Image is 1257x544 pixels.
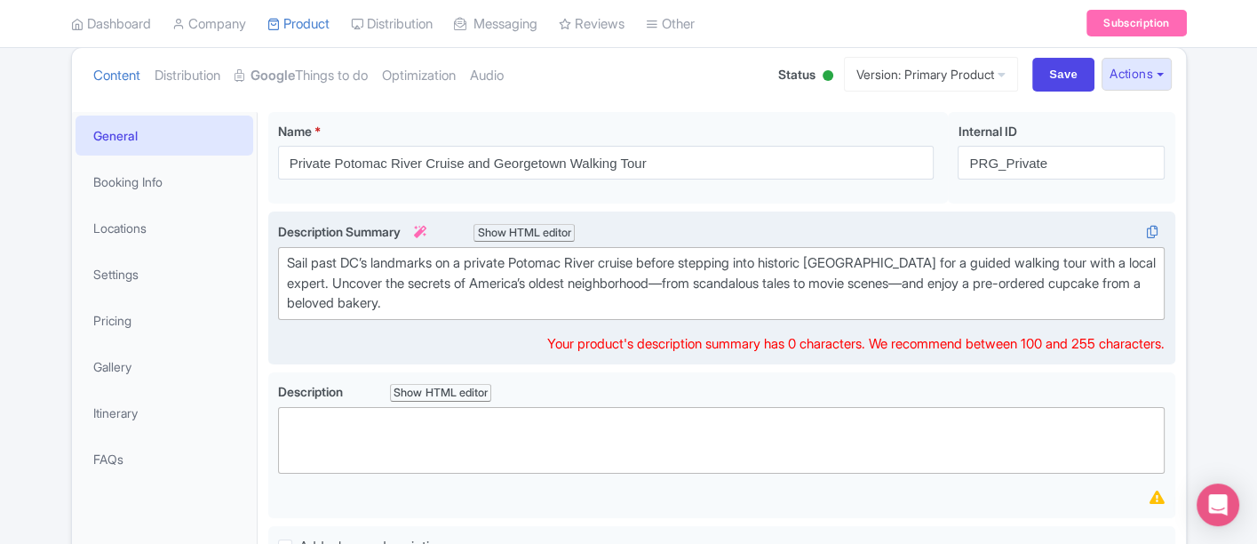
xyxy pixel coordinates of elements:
a: Distribution [155,48,220,104]
input: Save [1032,58,1094,92]
a: Subscription [1086,11,1186,37]
a: Pricing [76,300,253,340]
div: Open Intercom Messenger [1197,484,1239,526]
a: Optimization [382,48,456,104]
div: Sail past DC’s landmarks on a private Potomac River cruise before stepping into historic [GEOGRAP... [287,253,1157,314]
a: Booking Info [76,162,253,202]
span: Status [778,65,815,84]
div: Your product's description summary has 0 characters. We recommend between 100 and 255 characters. [547,334,1165,355]
a: Content [93,48,140,104]
span: Description Summary [278,224,429,239]
a: Itinerary [76,393,253,433]
a: General [76,116,253,156]
a: FAQs [76,439,253,479]
span: Internal ID [958,124,1016,139]
a: Version: Primary Product [844,57,1018,92]
div: Active [819,63,837,91]
div: Show HTML editor [390,384,492,403]
a: Locations [76,208,253,248]
a: GoogleThings to do [235,48,368,104]
a: Settings [76,254,253,294]
a: Audio [470,48,504,104]
button: Actions [1102,58,1172,91]
a: Gallery [76,347,253,387]
span: Name [278,124,312,139]
div: Show HTML editor [473,224,576,243]
span: Description [278,384,346,399]
strong: Google [251,66,295,86]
